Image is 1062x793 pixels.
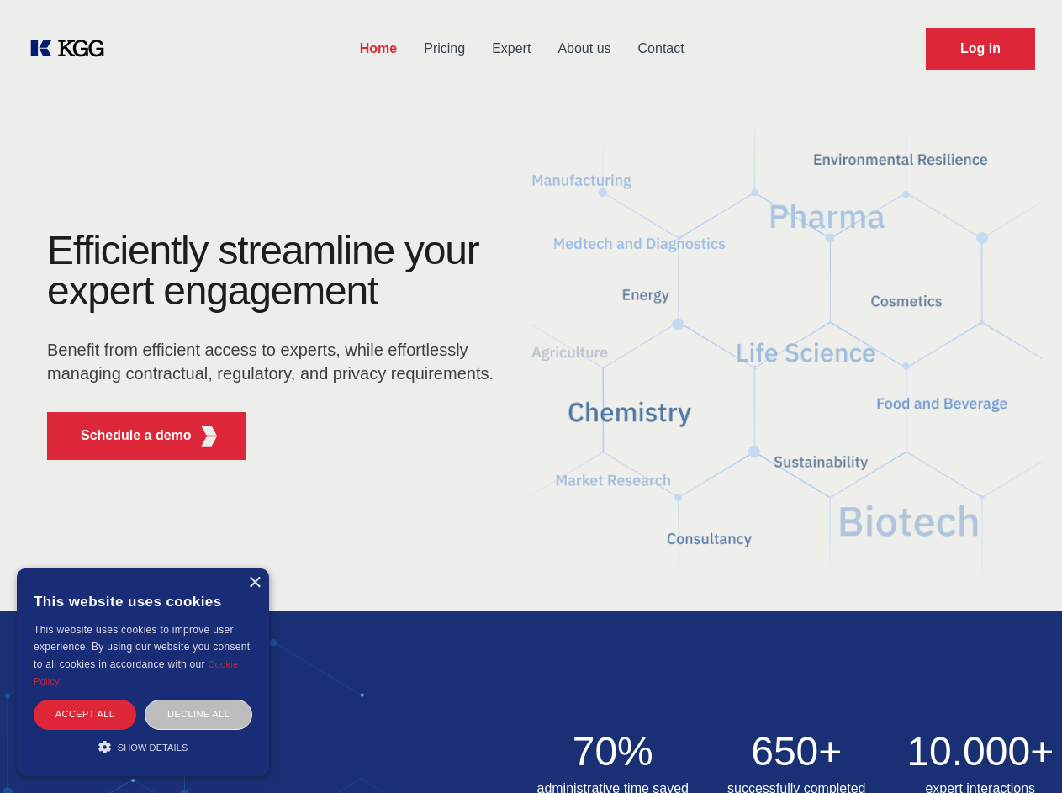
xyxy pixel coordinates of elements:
a: About us [544,27,624,71]
h2: 650+ [715,732,879,772]
a: KOL Knowledge Platform: Talk to Key External Experts (KEE) [27,35,118,62]
div: This website uses cookies [34,581,252,621]
a: Cookie Policy [34,659,239,686]
img: KGG Fifth Element RED [531,109,1043,594]
span: Show details [118,743,188,753]
img: KGG Fifth Element RED [198,426,219,447]
a: Contact [625,27,698,71]
a: Home [346,27,410,71]
a: Expert [478,27,544,71]
a: Pricing [410,27,478,71]
h1: Efficiently streamline your expert engagement [47,230,505,311]
div: Accept all [34,700,136,729]
div: Show details [34,738,252,755]
a: Request Demo [926,28,1035,70]
h2: 70% [531,732,695,772]
p: Schedule a demo [81,426,192,446]
span: This website uses cookies to improve user experience. By using our website you consent to all coo... [34,624,250,670]
div: Close [248,577,261,589]
p: Benefit from efficient access to experts, while effortlessly managing contractual, regulatory, an... [47,338,505,385]
div: Decline all [145,700,252,729]
button: Schedule a demoKGG Fifth Element RED [47,412,246,460]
